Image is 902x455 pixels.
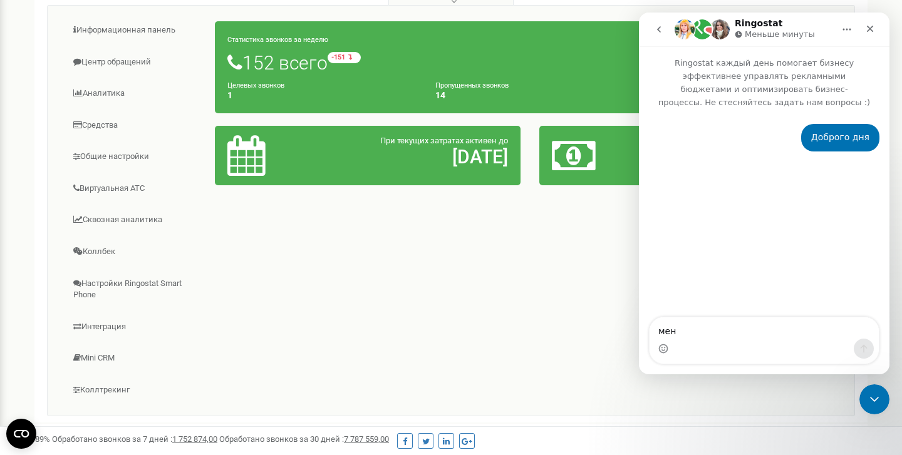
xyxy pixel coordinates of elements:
[57,173,215,204] a: Виртуальная АТС
[435,91,625,100] h4: 14
[639,13,889,374] iframe: Intercom live chat
[172,434,217,444] u: 1 752 874,00
[227,36,328,44] small: Статистика звонков за неделю
[328,52,361,63] small: -151
[52,434,217,444] span: Обработано звонков за 7 дней :
[57,268,215,310] a: Настройки Ringostat Smart Phone
[57,141,215,172] a: Общие настройки
[57,312,215,342] a: Интеграция
[227,91,417,100] h4: 1
[227,81,284,89] small: Целевых звонков
[57,205,215,235] a: Сквозная аналитика
[227,52,832,73] h1: 152 всего
[344,434,389,444] u: 7 787 559,00
[57,343,215,374] a: Mini CRM
[6,419,36,449] button: Open CMP widget
[57,47,215,78] a: Центр обращений
[57,375,215,406] a: Коллтрекинг
[219,434,389,444] span: Обработано звонков за 30 дней :
[327,146,508,167] h2: [DATE]
[380,136,508,145] span: При текущих затратах активен до
[57,78,215,109] a: Аналитика
[57,110,215,141] a: Средства
[435,81,509,89] small: Пропущенных звонков
[859,384,889,414] iframe: Intercom live chat
[57,15,215,46] a: Информационная панель
[57,237,215,267] a: Коллбек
